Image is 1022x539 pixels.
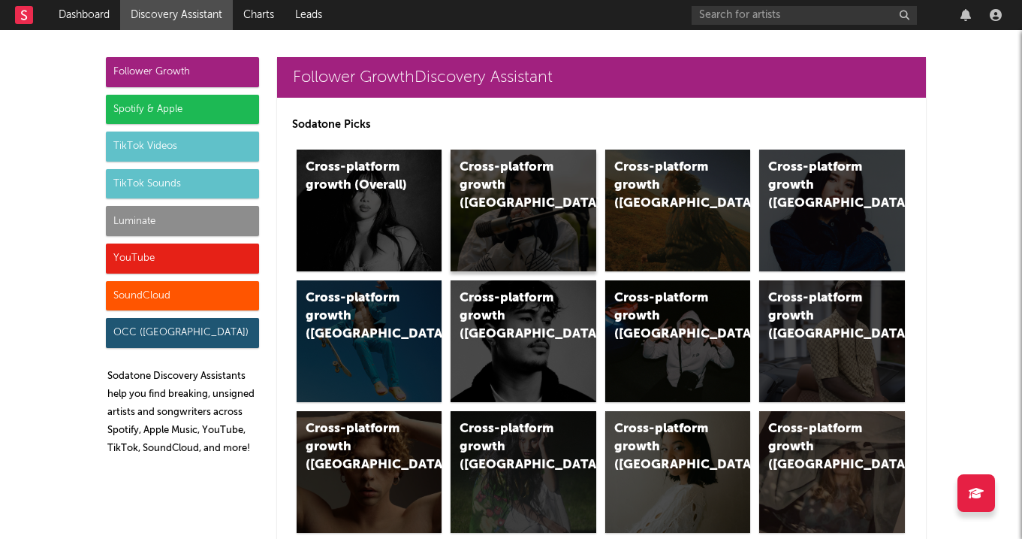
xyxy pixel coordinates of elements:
[460,289,562,344] div: Cross-platform growth ([GEOGRAPHIC_DATA])
[106,57,259,87] div: Follower Growth
[306,289,408,344] div: Cross-platform growth ([GEOGRAPHIC_DATA])
[768,289,870,344] div: Cross-platform growth ([GEOGRAPHIC_DATA])
[614,289,716,344] div: Cross-platform growth ([GEOGRAPHIC_DATA]/GSA)
[759,150,905,271] a: Cross-platform growth ([GEOGRAPHIC_DATA])
[306,420,408,474] div: Cross-platform growth ([GEOGRAPHIC_DATA])
[106,132,259,162] div: TikTok Videos
[768,420,870,474] div: Cross-platform growth ([GEOGRAPHIC_DATA])
[605,150,751,271] a: Cross-platform growth ([GEOGRAPHIC_DATA])
[297,411,442,533] a: Cross-platform growth ([GEOGRAPHIC_DATA])
[106,95,259,125] div: Spotify & Apple
[614,420,716,474] div: Cross-platform growth ([GEOGRAPHIC_DATA])
[297,150,442,271] a: Cross-platform growth (Overall)
[297,280,442,402] a: Cross-platform growth ([GEOGRAPHIC_DATA])
[605,411,751,533] a: Cross-platform growth ([GEOGRAPHIC_DATA])
[460,420,562,474] div: Cross-platform growth ([GEOGRAPHIC_DATA])
[768,159,870,213] div: Cross-platform growth ([GEOGRAPHIC_DATA])
[106,169,259,199] div: TikTok Sounds
[106,318,259,348] div: OCC ([GEOGRAPHIC_DATA])
[106,244,259,274] div: YouTube
[451,280,596,402] a: Cross-platform growth ([GEOGRAPHIC_DATA])
[106,206,259,236] div: Luminate
[605,280,751,402] a: Cross-platform growth ([GEOGRAPHIC_DATA]/GSA)
[614,159,716,213] div: Cross-platform growth ([GEOGRAPHIC_DATA])
[451,150,596,271] a: Cross-platform growth ([GEOGRAPHIC_DATA])
[306,159,408,195] div: Cross-platform growth (Overall)
[451,411,596,533] a: Cross-platform growth ([GEOGRAPHIC_DATA])
[107,368,259,458] p: Sodatone Discovery Assistants help you find breaking, unsigned artists and songwriters across Spo...
[460,159,562,213] div: Cross-platform growth ([GEOGRAPHIC_DATA])
[292,116,911,134] p: Sodatone Picks
[692,6,917,25] input: Search for artists
[759,411,905,533] a: Cross-platform growth ([GEOGRAPHIC_DATA])
[277,57,926,98] a: Follower GrowthDiscovery Assistant
[106,281,259,311] div: SoundCloud
[759,280,905,402] a: Cross-platform growth ([GEOGRAPHIC_DATA])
